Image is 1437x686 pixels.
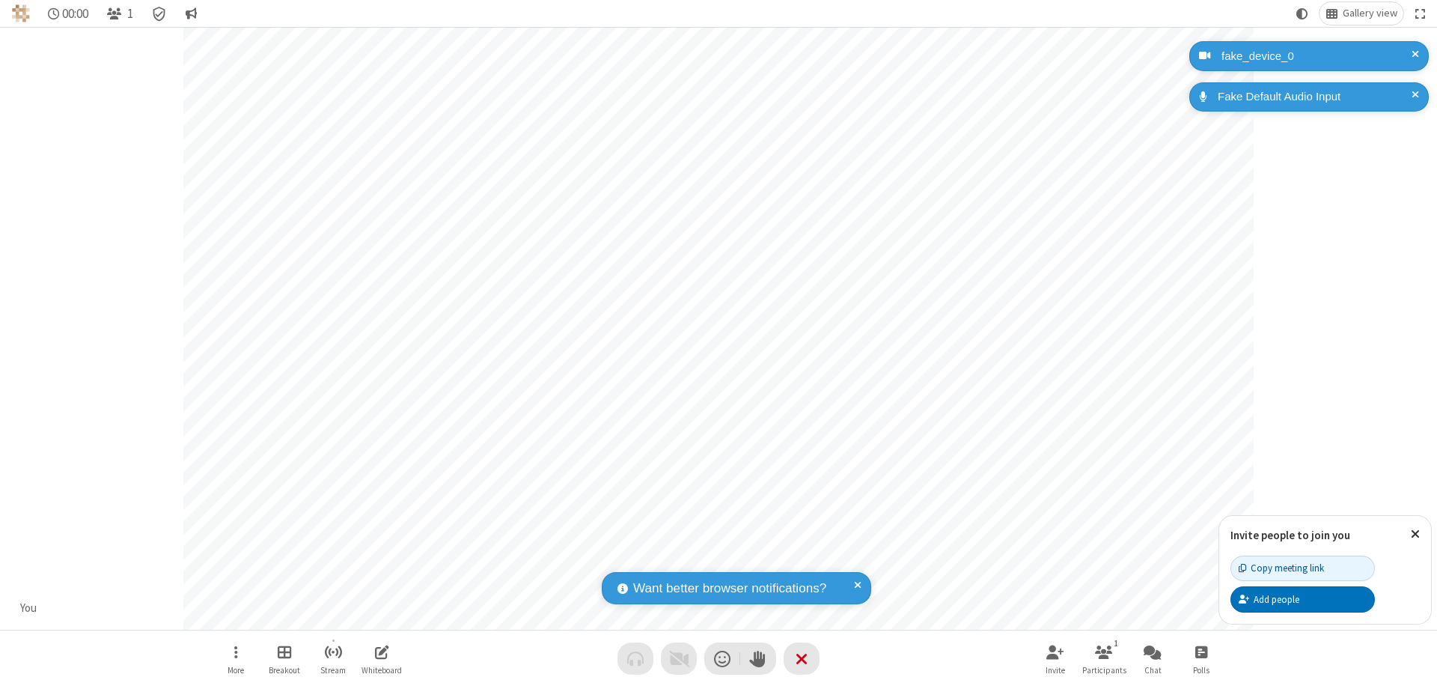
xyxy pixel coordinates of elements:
[145,2,174,25] div: Meeting details Encryption enabled
[179,2,203,25] button: Conversation
[15,600,43,617] div: You
[269,666,300,675] span: Breakout
[1230,528,1350,542] label: Invite people to join you
[1400,516,1431,553] button: Close popover
[127,7,133,21] span: 1
[1212,88,1418,106] div: Fake Default Audio Input
[1230,586,1375,612] button: Add people
[1409,2,1432,25] button: Fullscreen
[633,579,826,598] span: Want better browser notifications?
[1343,7,1397,19] span: Gallery view
[1110,637,1123,650] div: 1
[1130,637,1175,680] button: Open chat
[1082,666,1126,675] span: Participants
[262,637,307,680] button: Manage Breakout Rooms
[1239,561,1324,575] div: Copy meeting link
[1046,666,1065,675] span: Invite
[213,637,258,680] button: Open menu
[617,643,653,675] button: Audio problem - check your Internet connection or call by phone
[1216,48,1418,65] div: fake_device_0
[1179,637,1224,680] button: Open poll
[100,2,139,25] button: Open participant list
[311,637,356,680] button: Start streaming
[661,643,697,675] button: Video
[361,666,402,675] span: Whiteboard
[1081,637,1126,680] button: Open participant list
[704,643,740,675] button: Send a reaction
[42,2,95,25] div: Timer
[1144,666,1162,675] span: Chat
[359,637,404,680] button: Open shared whiteboard
[1193,666,1209,675] span: Polls
[228,666,244,675] span: More
[62,7,88,21] span: 00:00
[1290,2,1314,25] button: Using system theme
[784,643,820,675] button: End or leave meeting
[1319,2,1403,25] button: Change layout
[320,666,346,675] span: Stream
[1230,556,1375,581] button: Copy meeting link
[12,4,30,22] img: QA Selenium DO NOT DELETE OR CHANGE
[1033,637,1078,680] button: Invite participants (⌘+Shift+I)
[740,643,776,675] button: Raise hand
